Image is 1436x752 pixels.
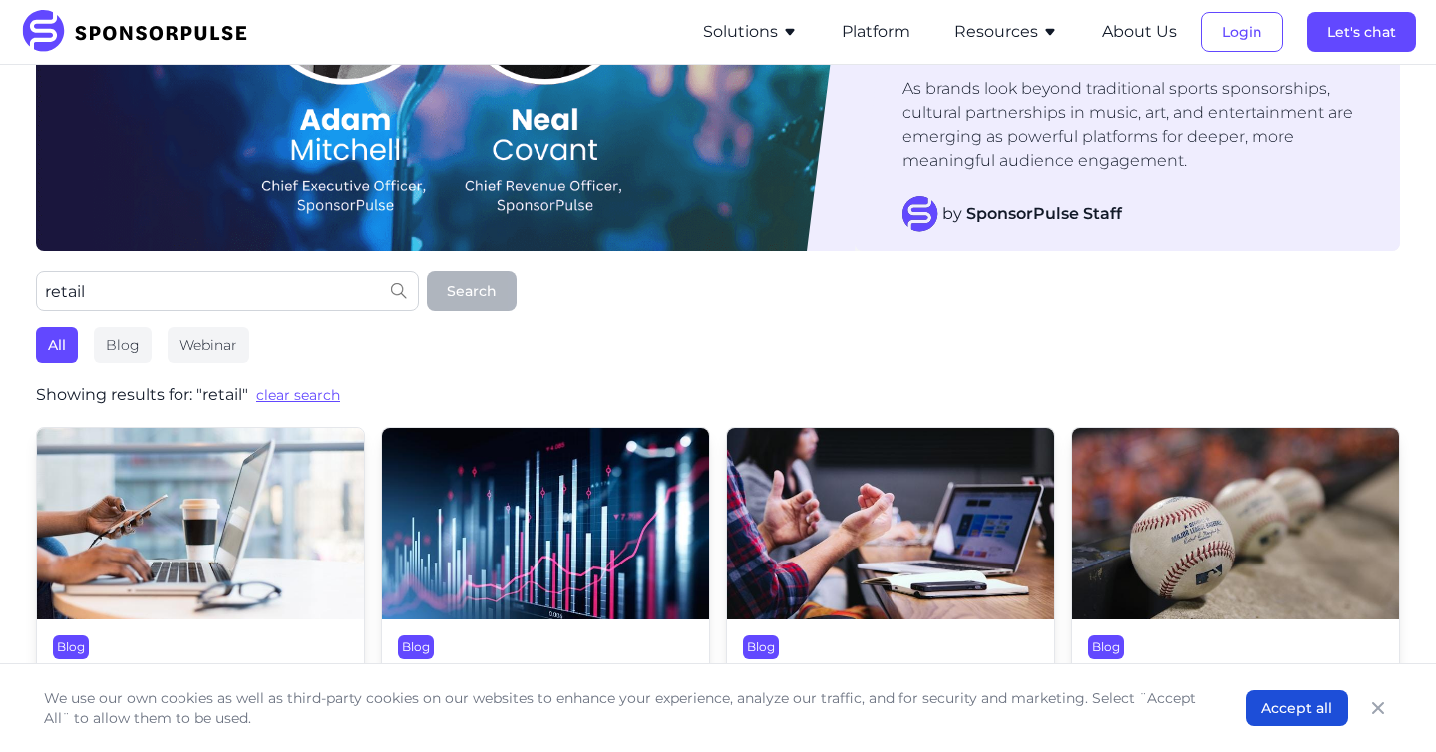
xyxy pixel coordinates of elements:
div: Blog [94,327,152,363]
button: Solutions [703,20,798,44]
p: We use our own cookies as well as third-party cookies on our websites to enhance your experience,... [44,688,1206,728]
div: Blog [398,635,434,659]
span: by [942,202,1122,226]
div: Blog [743,635,779,659]
img: SponsorPulse Staff [902,196,938,232]
iframe: Chat Widget [1336,656,1436,752]
a: About Us [1102,23,1177,41]
input: Search for anything [36,271,419,311]
a: Platform [842,23,910,41]
button: Platform [842,20,910,44]
button: Let's chat [1307,12,1416,52]
button: Accept all [1246,690,1348,726]
div: clear search [256,385,340,405]
img: Photo by Headway, courtesy of Unsplash [727,428,1054,619]
button: Resources [954,20,1058,44]
img: Getty Images Courtesy of Unsplash [382,428,709,619]
span: Showing results for: " retail " [36,383,248,407]
button: About Us [1102,20,1177,44]
img: search icon [391,283,407,299]
a: Let's chat [1307,23,1416,41]
div: Webinar [168,327,249,363]
a: Login [1201,23,1283,41]
div: Blog [1088,635,1124,659]
img: Photo courtesy of Lesly Juarez via Unsplash [1072,428,1399,619]
img: SponsorPulse [20,10,262,54]
button: Search [427,271,517,311]
img: Image courtesy Christina @ wocintechchat.com via Unsplash [37,428,364,619]
p: As brands look beyond traditional sports sponsorships, cultural partnerships in music, art, and e... [902,77,1360,173]
button: Login [1201,12,1283,52]
strong: SponsorPulse Staff [966,204,1122,223]
div: All [36,327,78,363]
div: Blog [53,635,89,659]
